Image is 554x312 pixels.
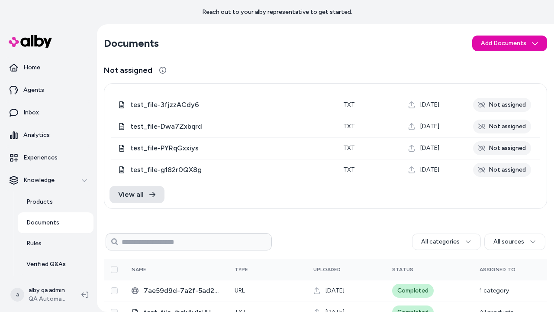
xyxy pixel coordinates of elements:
span: [DATE] [420,144,439,153]
button: Knowledge [3,170,93,191]
a: Verified Q&As [18,254,93,275]
p: Reach out to your alby representative to get started. [202,8,352,16]
button: Select row [111,287,118,294]
div: Completed [392,284,434,298]
a: Experiences [3,147,93,168]
div: Not assigned [473,120,531,133]
span: All categories [421,237,460,246]
span: QA Automation 1 [29,295,68,303]
p: Experiences [23,153,58,162]
span: txt [343,123,355,130]
p: alby qa admin [29,286,68,295]
span: Assigned To [480,266,515,273]
span: Status [392,266,413,273]
div: Name [132,266,196,273]
img: alby Logo [9,35,52,48]
p: Analytics [23,131,50,140]
span: [DATE] [420,101,439,109]
p: Documents [26,218,59,227]
span: txt [343,144,355,152]
p: Agents [23,86,44,94]
button: Add Documents [472,36,547,51]
span: [DATE] [420,166,439,174]
button: All sources [484,234,545,250]
span: test_file-PYRqGxxiys [130,143,329,153]
p: Inbox [23,108,39,117]
a: Agents [3,80,93,101]
span: [DATE] [325,286,345,295]
button: aalby qa adminQA Automation 1 [5,281,74,309]
div: test_file-PYRqGxxiys.txt [118,143,329,153]
span: 1 category [480,287,509,294]
span: txt [343,166,355,173]
div: 7ae59d9d-7a2f-5ad2-8163-4076e0a18e7b.html [132,286,221,296]
button: All categories [412,234,481,250]
span: test_file-Dwa7Zxbqrd [130,121,329,132]
a: Inbox [3,102,93,123]
p: Rules [26,239,42,248]
span: URL [235,287,245,294]
span: View all [118,189,144,200]
span: Not assigned [104,64,152,76]
div: test_file-3fjzzACdy6.txt [118,100,329,110]
div: test_file-Dwa7Zxbqrd.txt [118,121,329,132]
div: Not assigned [473,141,531,155]
a: Analytics [3,125,93,146]
span: Type [235,266,248,273]
span: test_file-g182r0QX8g [130,165,329,175]
h2: Documents [104,36,159,50]
p: Verified Q&As [26,260,66,269]
a: Documents [18,212,93,233]
div: Not assigned [473,163,531,177]
span: Uploaded [313,266,341,273]
span: txt [343,101,355,108]
span: 7ae59d9d-7a2f-5ad2-8163-4076e0a18e7b [144,286,221,296]
div: Not assigned [473,98,531,112]
a: Products [18,192,93,212]
span: All sources [493,237,524,246]
span: a [10,288,24,302]
div: test_file-g182r0QX8g.txt [118,165,329,175]
a: View all [110,186,164,203]
button: Select all [111,266,118,273]
span: [DATE] [420,122,439,131]
p: Products [26,198,53,206]
a: Rules [18,233,93,254]
p: Knowledge [23,176,55,185]
span: test_file-3fjzzACdy6 [130,100,329,110]
p: Home [23,63,40,72]
a: Home [3,57,93,78]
